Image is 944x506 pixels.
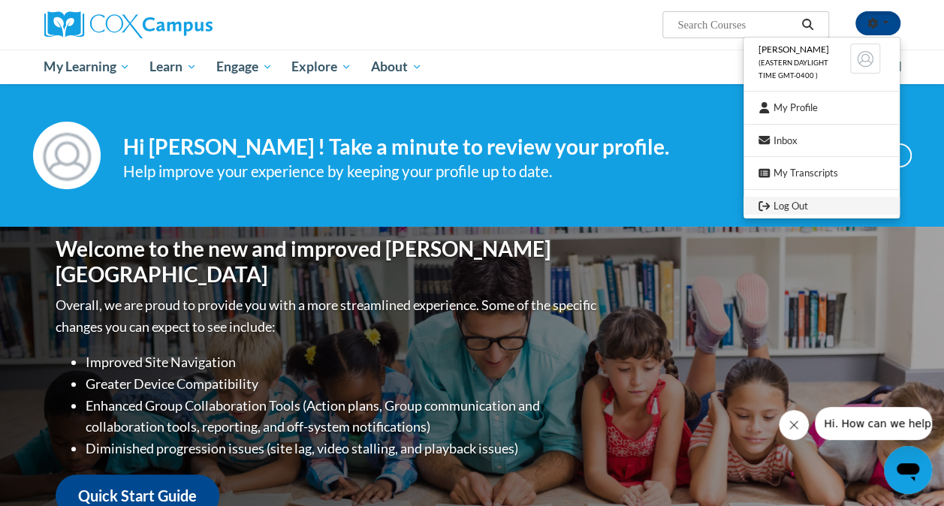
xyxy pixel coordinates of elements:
[779,410,809,440] iframe: Close message
[361,50,432,84] a: About
[140,50,207,84] a: Learn
[149,58,197,76] span: Learn
[759,44,829,55] span: [PERSON_NAME]
[86,351,600,373] li: Improved Site Navigation
[216,58,273,76] span: Engage
[44,58,130,76] span: My Learning
[743,131,900,150] a: Inbox
[282,50,361,84] a: Explore
[33,122,101,189] img: Profile Image
[796,16,819,34] button: Search
[815,407,932,440] iframe: Message from company
[123,134,796,160] h4: Hi [PERSON_NAME] ! Take a minute to review your profile.
[884,446,932,494] iframe: Button to launch messaging window
[9,11,122,23] span: Hi. How can we help?
[291,58,351,76] span: Explore
[86,438,600,459] li: Diminished progression issues (site lag, video stalling, and playback issues)
[743,197,900,215] a: Logout
[855,11,900,35] button: Account Settings
[44,11,213,38] img: Cox Campus
[371,58,422,76] span: About
[759,59,828,80] span: (Eastern Daylight Time GMT-0400 )
[850,44,880,74] img: Learner Profile Avatar
[86,395,600,438] li: Enhanced Group Collaboration Tools (Action plans, Group communication and collaboration tools, re...
[207,50,282,84] a: Engage
[123,159,796,184] div: Help improve your experience by keeping your profile up to date.
[33,50,912,84] div: Main menu
[44,11,315,38] a: Cox Campus
[676,16,796,34] input: Search Courses
[86,373,600,395] li: Greater Device Compatibility
[56,294,600,338] p: Overall, we are proud to provide you with a more streamlined experience. Some of the specific cha...
[35,50,140,84] a: My Learning
[743,98,900,117] a: My Profile
[56,236,600,287] h1: Welcome to the new and improved [PERSON_NAME][GEOGRAPHIC_DATA]
[743,164,900,182] a: My Transcripts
